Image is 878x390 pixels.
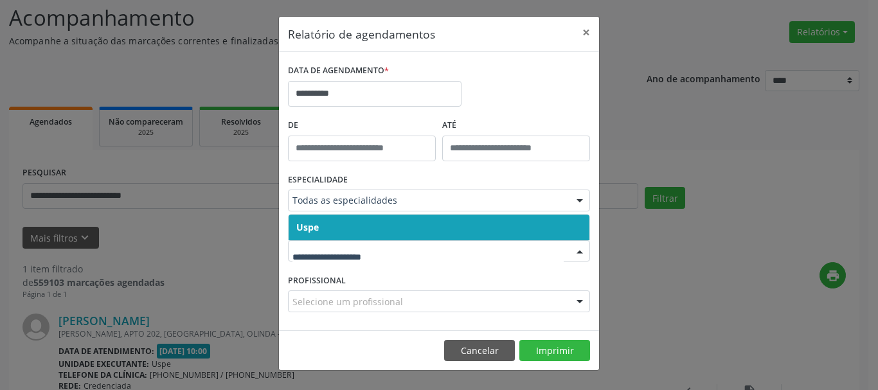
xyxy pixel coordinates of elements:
button: Imprimir [519,340,590,362]
span: Todas as especialidades [292,194,564,207]
label: ESPECIALIDADE [288,170,348,190]
label: DATA DE AGENDAMENTO [288,61,389,81]
h5: Relatório de agendamentos [288,26,435,42]
span: Uspe [296,221,319,233]
button: Cancelar [444,340,515,362]
label: ATÉ [442,116,590,136]
label: De [288,116,436,136]
span: Selecione um profissional [292,295,403,308]
button: Close [573,17,599,48]
label: PROFISSIONAL [288,270,346,290]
